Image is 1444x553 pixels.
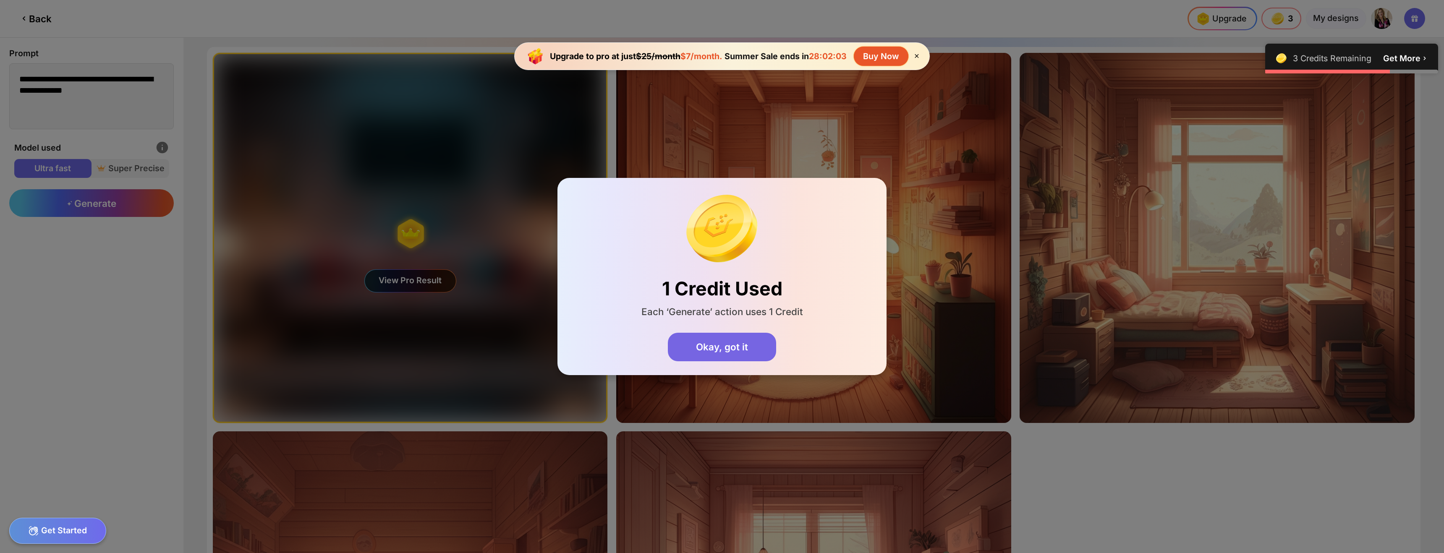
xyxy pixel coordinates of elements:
[680,51,722,61] span: $7/month.
[636,51,680,61] span: $25/month
[641,305,803,319] div: Each ‘Generate’ action uses 1 Credit
[809,51,847,61] span: 28:02:03
[550,51,722,61] div: Upgrade to pro at just
[668,333,776,361] div: Okay, got it
[1293,52,1371,64] div: 3 Credits Remaining
[722,51,849,61] div: Summer Sale ends in
[9,518,106,544] div: Get Started
[524,44,547,68] img: upgrade-banner-new-year-icon.gif
[662,277,782,300] div: 1 Credit Used
[1383,52,1429,64] div: Get More
[854,47,908,66] div: Buy Now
